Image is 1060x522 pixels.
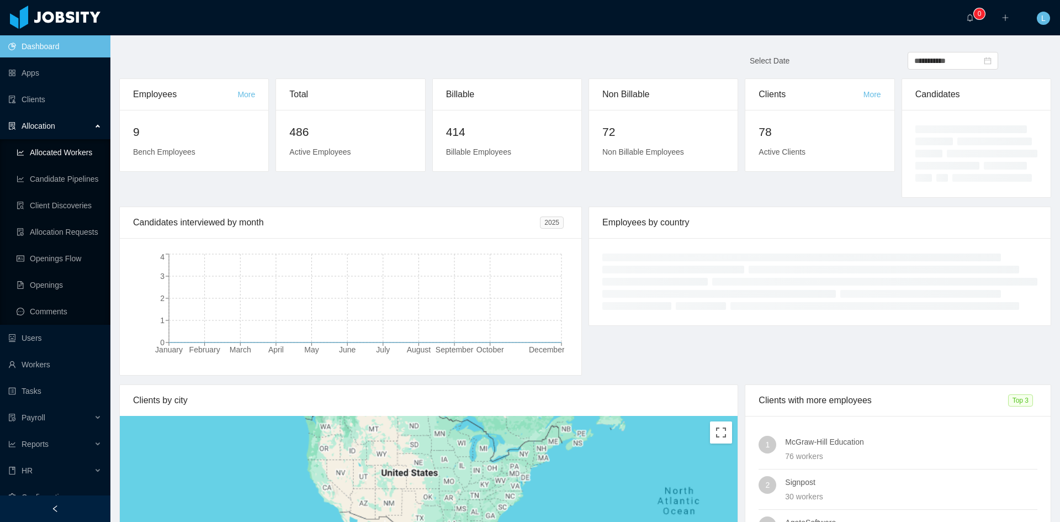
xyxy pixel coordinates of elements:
[339,345,356,354] tspan: June
[476,345,504,354] tspan: October
[863,90,881,99] a: More
[133,79,237,110] div: Employees
[1041,12,1046,25] span: L
[22,413,45,422] span: Payroll
[8,354,102,376] a: icon: userWorkers
[602,207,1037,238] div: Employees by country
[8,440,16,448] i: icon: line-chart
[785,450,1037,462] div: 76 workers
[133,123,255,141] h2: 9
[17,168,102,190] a: icon: line-chartCandidate Pipelines
[22,466,33,475] span: HR
[710,421,732,444] button: Toggle fullscreen view
[133,385,724,416] div: Clients by city
[8,414,16,421] i: icon: file-protect
[160,272,165,281] tspan: 3
[602,79,724,110] div: Non Billable
[8,88,102,110] a: icon: auditClients
[759,385,1008,416] div: Clients with more employees
[160,316,165,325] tspan: 1
[974,8,985,19] sup: 0
[8,327,102,349] a: icon: robotUsers
[268,345,284,354] tspan: April
[602,123,724,141] h2: 72
[529,345,565,354] tspan: December
[785,476,1037,488] h4: Signpost
[984,57,992,65] i: icon: calendar
[8,122,16,130] i: icon: solution
[133,147,195,156] span: Bench Employees
[289,123,411,141] h2: 486
[759,147,805,156] span: Active Clients
[759,79,863,110] div: Clients
[785,491,1037,503] div: 30 workers
[966,14,974,22] i: icon: bell
[160,252,165,261] tspan: 4
[17,300,102,323] a: icon: messageComments
[230,345,251,354] tspan: March
[446,147,511,156] span: Billable Employees
[8,380,102,402] a: icon: profileTasks
[436,345,474,354] tspan: September
[1001,14,1009,22] i: icon: plus
[17,194,102,217] a: icon: file-searchClient Discoveries
[446,79,568,110] div: Billable
[750,56,789,65] span: Select Date
[133,207,540,238] div: Candidates interviewed by month
[8,467,16,474] i: icon: book
[602,147,684,156] span: Non Billable Employees
[540,217,564,229] span: 2025
[915,79,1037,110] div: Candidates
[155,345,183,354] tspan: January
[237,90,255,99] a: More
[785,436,1037,448] h4: McGraw-Hill Education
[22,493,67,502] span: Configuration
[1008,394,1033,407] span: Top 3
[446,123,568,141] h2: 414
[17,221,102,243] a: icon: file-doneAllocation Requests
[17,274,102,296] a: icon: file-textOpenings
[304,345,319,354] tspan: May
[17,141,102,164] a: icon: line-chartAllocated Workers
[765,436,770,454] span: 1
[8,62,102,84] a: icon: appstoreApps
[765,476,770,494] span: 2
[8,35,102,57] a: icon: pie-chartDashboard
[189,345,220,354] tspan: February
[160,294,165,303] tspan: 2
[407,345,431,354] tspan: August
[376,345,390,354] tspan: July
[289,147,351,156] span: Active Employees
[289,79,411,110] div: Total
[22,440,49,449] span: Reports
[759,123,881,141] h2: 78
[17,247,102,270] a: icon: idcardOpenings Flow
[22,122,55,130] span: Allocation
[160,338,165,347] tspan: 0
[8,493,16,501] i: icon: setting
